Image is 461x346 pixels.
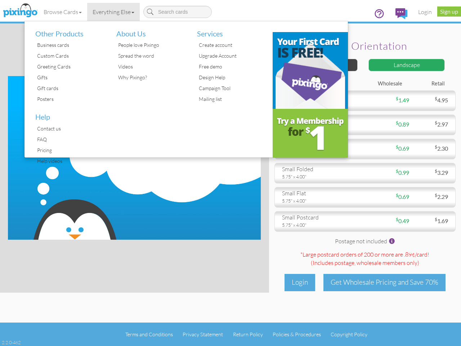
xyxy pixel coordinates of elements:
[233,331,263,337] a: Return Policy
[408,80,450,88] div: Retail
[396,97,409,103] span: 1.49
[365,80,407,88] div: Wholesale
[111,21,187,40] li: About Us
[283,40,443,52] h2: Select orientation
[413,3,437,21] a: Login
[35,156,106,167] div: Help videos
[354,259,417,266] span: , wholesale members only
[192,21,267,40] li: Services
[197,61,267,72] div: Free demo
[282,222,360,228] div: 5.75" x 4.00"
[2,339,21,346] div: 2.2.0-462
[197,83,267,94] div: Campaign Tool
[396,121,409,128] span: 0.89
[395,8,407,19] img: comments.svg
[274,250,456,269] div: *Large postcard orders of 200 or more are .89¢/card! (Includes postage )
[282,173,360,180] div: 5.75" x 4.00"
[435,144,437,150] sup: $
[396,192,398,198] sup: $
[30,105,106,123] li: Help
[396,169,409,176] span: 0.99
[331,331,367,337] a: Copyright Policy
[35,145,106,156] div: Pricing
[435,168,437,174] sup: $
[35,61,106,72] div: Greeting Cards
[396,217,398,222] sup: $
[197,72,267,83] div: Design Help
[396,193,409,200] span: 0.69
[409,145,453,153] div: 2.30
[35,40,106,50] div: Business cards
[38,3,87,21] a: Browse Cards
[409,169,453,177] div: 3.29
[396,217,409,224] span: 0.49
[435,120,437,125] sup: $
[125,331,173,337] a: Terms and Conditions
[273,32,348,109] img: b31c39d9-a6cc-4959-841f-c4fb373484ab.png
[35,83,106,94] div: Gift cards
[35,50,106,61] div: Custom Cards
[35,123,106,134] div: Contact us
[396,145,409,152] span: 0.69
[396,168,398,174] sup: $
[409,96,453,105] div: 4.95
[1,2,39,20] img: pixingo logo
[197,40,267,50] div: Create account
[197,50,267,61] div: Upgrade Account
[396,144,398,150] sup: $
[409,120,453,129] div: 2.97
[116,40,187,50] div: People love Pixingo
[437,6,461,17] a: Sign up
[282,198,360,204] div: 5.75" x 4.00"
[396,120,398,125] sup: $
[35,134,106,145] div: FAQ
[323,274,446,291] div: Get Wholesale Pricing and Save 70%
[30,21,106,40] li: Other Products
[35,72,106,83] div: Gifts
[396,96,398,101] sup: $
[35,94,106,105] div: Posters
[197,94,267,105] div: Mailing list
[274,237,456,247] div: Postage not included
[409,217,453,225] div: 1.69
[143,6,212,18] input: Search cards
[435,217,437,222] sup: $
[116,72,187,83] div: Why Pixingo?
[116,61,187,72] div: Videos
[282,189,360,198] div: small flat
[116,50,187,61] div: Spread the word
[183,331,223,337] a: Privacy Statement
[8,76,261,240] img: create-your-own-landscape.jpg
[87,3,140,21] a: Everything Else
[368,59,445,71] div: Landscape
[435,96,437,101] sup: $
[273,331,321,337] a: Policies & Procedures
[285,274,315,291] div: Login
[435,192,437,198] sup: $
[409,193,453,201] div: 2.29
[282,213,360,222] div: small postcard
[273,109,348,158] img: e3c53f66-4b0a-4d43-9253-35934b16df62.png
[282,165,360,173] div: small folded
